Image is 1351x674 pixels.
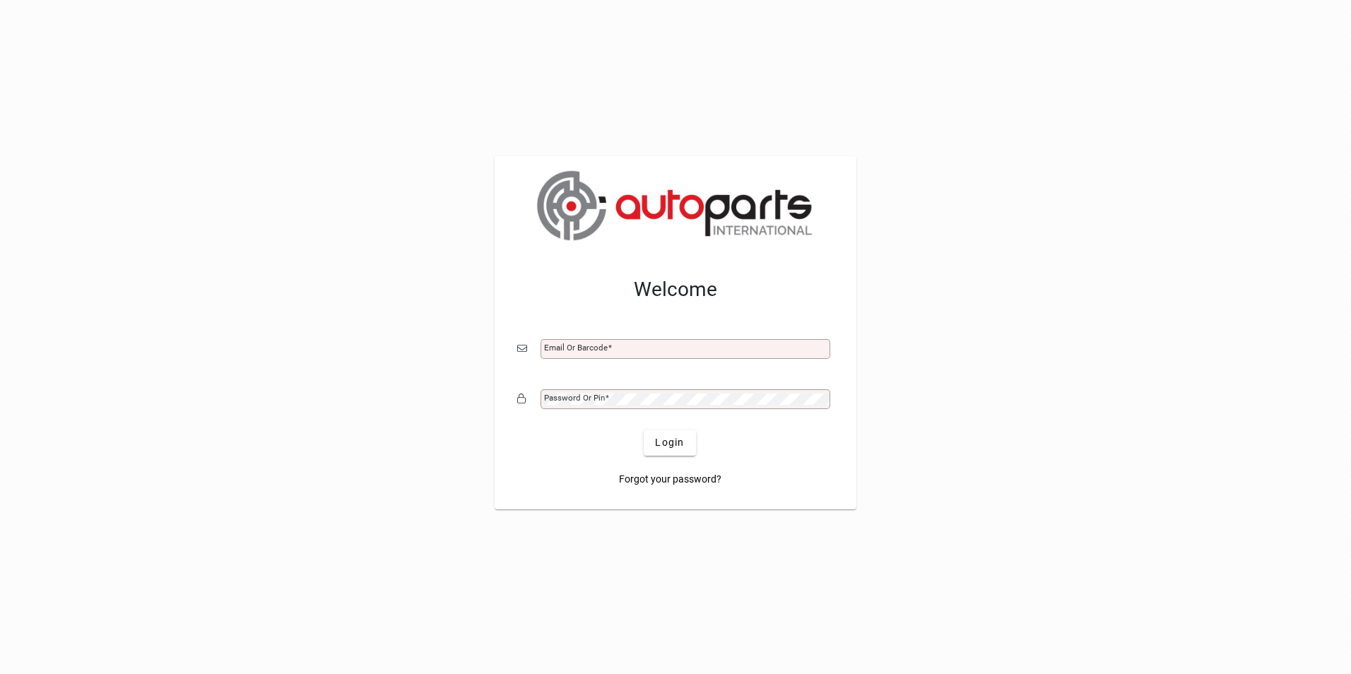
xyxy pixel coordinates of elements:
[544,393,605,403] mat-label: Password or Pin
[517,278,834,302] h2: Welcome
[655,435,684,450] span: Login
[613,467,727,492] a: Forgot your password?
[619,472,721,487] span: Forgot your password?
[544,343,608,353] mat-label: Email or Barcode
[644,430,695,456] button: Login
